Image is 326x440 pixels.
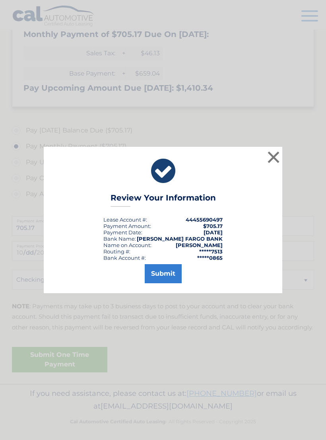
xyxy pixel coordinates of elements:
[103,229,142,236] div: :
[103,216,147,223] div: Lease Account #:
[186,216,223,223] strong: 44455690497
[103,236,136,242] div: Bank Name:
[111,193,216,207] h3: Review Your Information
[266,149,281,165] button: ×
[103,223,151,229] div: Payment Amount:
[103,255,146,261] div: Bank Account #:
[203,223,223,229] span: $705.17
[204,229,223,236] span: [DATE]
[103,229,141,236] span: Payment Date
[137,236,223,242] strong: [PERSON_NAME] FARGO BANK
[103,242,151,248] div: Name on Account:
[145,264,182,283] button: Submit
[103,248,130,255] div: Routing #:
[176,242,223,248] strong: [PERSON_NAME]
